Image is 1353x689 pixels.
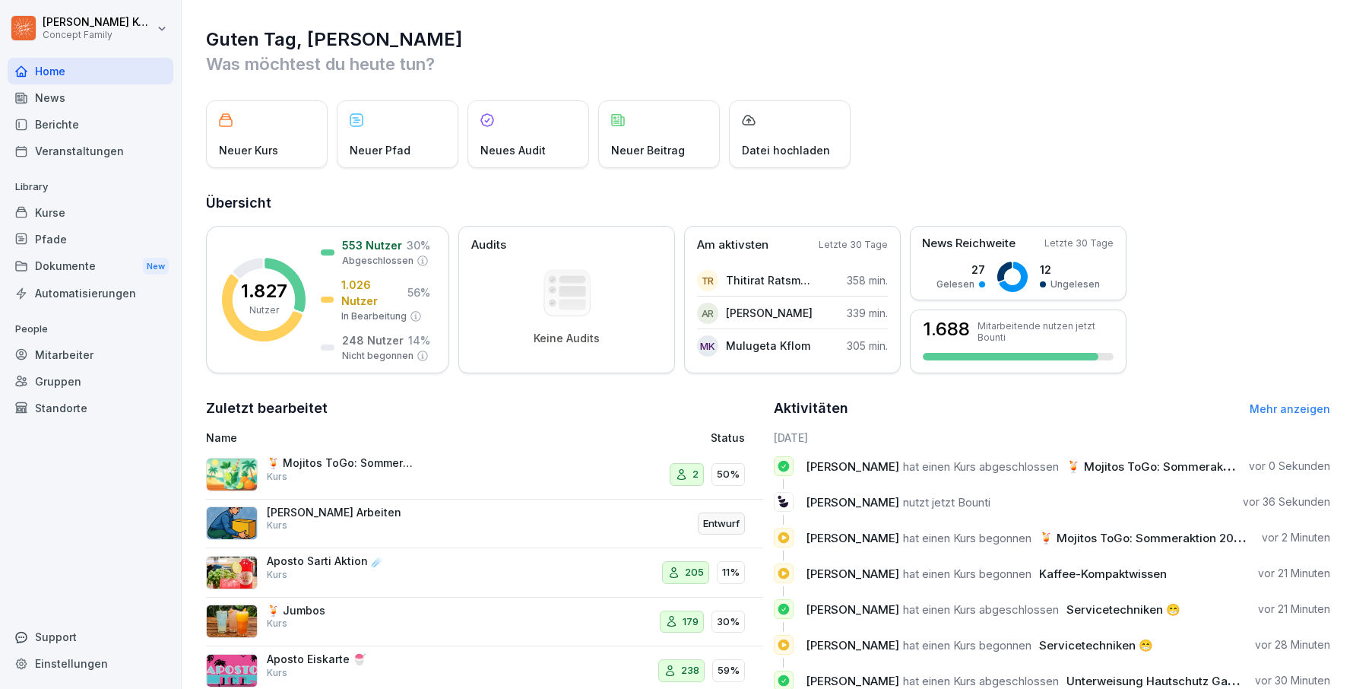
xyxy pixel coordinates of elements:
[1039,531,1247,545] span: 🍹 Mojitos ToGo: Sommeraktion 2023
[903,638,1031,652] span: hat einen Kurs begonnen
[936,262,985,278] p: 27
[923,320,970,338] h3: 1.688
[8,175,173,199] p: Library
[206,450,763,500] a: 🍹 Mojitos ToGo: Sommeraktion 2025Kurs250%
[8,624,173,650] div: Support
[267,604,419,618] p: 🍹 Jumbos
[697,303,718,324] div: AR
[350,142,410,158] p: Neuer Pfad
[685,565,704,580] p: 205
[847,305,888,321] p: 339 min.
[206,398,763,419] h2: Zuletzt bearbeitet
[8,58,173,84] a: Home
[717,614,740,630] p: 30%
[718,663,740,678] p: 59%
[936,278,974,291] p: Gelesen
[697,270,718,291] div: TR
[8,84,173,111] div: News
[267,666,287,680] p: Kurs
[342,237,402,253] p: 553 Nutzer
[742,142,830,158] p: Datei hochladen
[806,674,899,688] span: [PERSON_NAME]
[697,237,768,254] p: Am aktivsten
[1258,566,1330,581] p: vor 21 Minuten
[711,430,745,446] p: Status
[267,456,419,470] p: 🍹 Mojitos ToGo: Sommeraktion 2025
[806,531,899,545] span: [PERSON_NAME]
[8,341,173,368] a: Mitarbeiter
[342,254,414,268] p: Abgeschlossen
[241,282,287,300] p: 1.827
[480,142,546,158] p: Neues Audit
[206,458,258,491] img: w073682ehjnz33o40dra5ovt.png
[8,138,173,164] a: Veranstaltungen
[819,238,888,252] p: Letzte 30 Tage
[806,567,899,581] span: [PERSON_NAME]
[143,258,169,275] div: New
[1262,530,1330,545] p: vor 2 Minuten
[206,556,258,589] img: nkpv5u16vvkupyiwqf6da0hm.png
[806,495,899,510] span: [PERSON_NAME]
[726,338,810,354] p: Mulugeta Kflom
[726,272,813,288] p: Thitirat Ratsmee
[1249,459,1330,474] p: vor 0 Sekunden
[206,430,553,446] p: Name
[407,284,430,300] p: 56 %
[8,368,173,395] div: Gruppen
[206,605,258,638] img: gp8yz8fubia28krowm89m86w.png
[1250,402,1330,415] a: Mehr anzeigen
[206,27,1330,52] h1: Guten Tag, [PERSON_NAME]
[1039,638,1153,652] span: Servicetechniken 😁
[407,237,430,253] p: 30 %
[806,638,899,652] span: [PERSON_NAME]
[267,470,287,484] p: Kurs
[722,565,740,580] p: 11%
[903,459,1059,474] span: hat einen Kurs abgeschlossen
[847,272,888,288] p: 358 min.
[43,30,154,40] p: Concept Family
[267,519,287,532] p: Kurs
[903,602,1059,617] span: hat einen Kurs abgeschlossen
[1050,278,1100,291] p: Ungelesen
[341,310,407,323] p: In Bearbeitung
[8,226,173,252] div: Pfade
[611,142,685,158] p: Neuer Beitrag
[681,663,699,678] p: 238
[341,277,403,309] p: 1.026 Nutzer
[847,338,888,354] p: 305 min.
[903,674,1059,688] span: hat einen Kurs abgeschlossen
[267,617,287,630] p: Kurs
[1044,237,1114,250] p: Letzte 30 Tage
[8,280,173,306] a: Automatisierungen
[8,199,173,226] a: Kurse
[1255,673,1330,688] p: vor 30 Minuten
[206,654,258,687] img: jodldgla1n88m1zx1ylvr2oo.png
[8,111,173,138] a: Berichte
[206,506,258,540] img: ns5fm27uu5em6705ixom0yjt.png
[342,332,404,348] p: 248 Nutzer
[342,349,414,363] p: Nicht begonnen
[471,237,506,254] p: Audits
[806,602,899,617] span: [PERSON_NAME]
[774,398,848,419] h2: Aktivitäten
[1258,602,1330,617] p: vor 21 Minuten
[206,52,1330,76] p: Was möchtest du heute tun?
[206,548,763,598] a: Aposto Sarti Aktion ☄️Kurs20511%
[8,650,173,677] div: Einstellungen
[903,531,1031,545] span: hat einen Kurs begonnen
[534,332,600,345] p: Keine Audits
[903,567,1031,581] span: hat einen Kurs begonnen
[249,303,279,317] p: Nutzer
[703,516,740,532] p: Entwurf
[206,192,1330,214] h2: Übersicht
[726,305,813,321] p: [PERSON_NAME]
[267,652,419,666] p: Aposto Eiskarte 🍧
[8,395,173,421] div: Standorte
[1040,262,1100,278] p: 12
[206,598,763,647] a: 🍹 JumbosKurs17930%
